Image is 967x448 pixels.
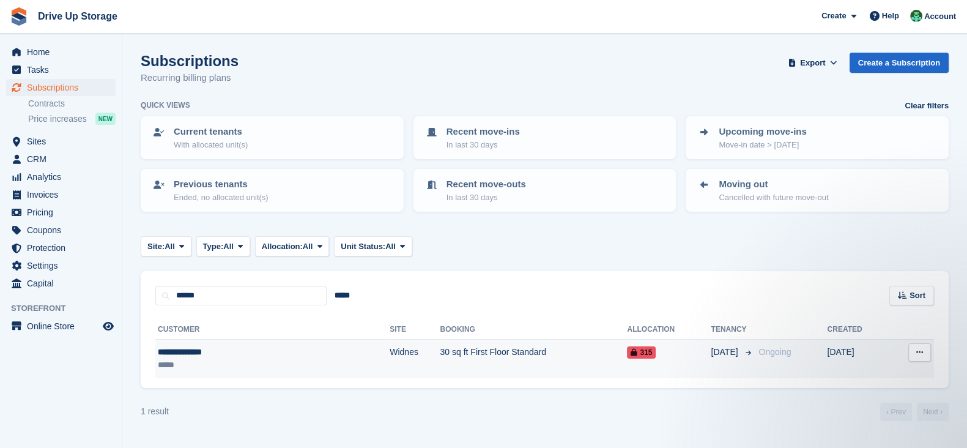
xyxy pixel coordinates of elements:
span: CRM [27,151,100,168]
th: Tenancy [711,320,754,340]
a: menu [6,204,116,221]
td: 30 sq ft First Floor Standard [440,340,627,378]
a: Create a Subscription [850,53,949,73]
p: In last 30 days [446,192,526,204]
button: Type: All [196,236,250,256]
span: Help [882,10,899,22]
p: Recurring billing plans [141,71,239,85]
p: Previous tenants [174,177,269,192]
span: Pricing [27,204,100,221]
p: Recent move-outs [446,177,526,192]
th: Customer [155,320,390,340]
span: Sort [910,289,925,302]
span: Allocation: [262,241,303,253]
a: menu [6,43,116,61]
a: Recent move-ins In last 30 days [415,118,675,158]
button: Allocation: All [255,236,330,256]
a: menu [6,318,116,335]
button: Unit Status: All [334,236,412,256]
th: Allocation [627,320,711,340]
button: Site: All [141,236,191,256]
a: menu [6,151,116,168]
p: In last 30 days [446,139,520,151]
a: menu [6,61,116,78]
span: Capital [27,275,100,292]
a: menu [6,222,116,239]
span: Settings [27,257,100,274]
span: 315 [627,346,656,359]
a: Price increases NEW [28,112,116,125]
th: Site [390,320,440,340]
a: menu [6,275,116,292]
th: Booking [440,320,627,340]
p: Moving out [719,177,828,192]
a: Clear filters [905,100,949,112]
span: Site: [147,241,165,253]
span: Export [800,57,825,69]
th: Created [827,320,889,340]
span: [DATE] [711,346,740,359]
a: menu [6,79,116,96]
span: Analytics [27,168,100,185]
span: Account [924,10,956,23]
div: 1 result [141,405,169,418]
h6: Quick views [141,100,190,111]
a: Drive Up Storage [33,6,122,26]
a: Upcoming move-ins Move-in date > [DATE] [687,118,947,158]
span: Type: [203,241,224,253]
span: Ongoing [758,347,791,357]
p: Ended, no allocated unit(s) [174,192,269,204]
div: NEW [95,113,116,125]
span: Protection [27,239,100,256]
a: menu [6,239,116,256]
p: Move-in date > [DATE] [719,139,806,151]
a: Recent move-outs In last 30 days [415,170,675,211]
span: All [223,241,234,253]
span: Home [27,43,100,61]
a: Preview store [101,319,116,334]
a: menu [6,133,116,150]
a: Previous [880,403,912,421]
span: Sites [27,133,100,150]
a: Previous tenants Ended, no allocated unit(s) [142,170,402,211]
a: Current tenants With allocated unit(s) [142,118,402,158]
span: Create [821,10,846,22]
span: Price increases [28,113,87,125]
td: Widnes [390,340,440,378]
h1: Subscriptions [141,53,239,69]
span: All [303,241,313,253]
a: menu [6,257,116,274]
p: Cancelled with future move-out [719,192,828,204]
span: Subscriptions [27,79,100,96]
td: [DATE] [827,340,889,378]
span: Online Store [27,318,100,335]
span: Storefront [11,302,122,315]
span: All [165,241,175,253]
nav: Page [878,403,951,421]
a: Contracts [28,98,116,110]
span: Tasks [27,61,100,78]
p: Current tenants [174,125,248,139]
a: Next [917,403,949,421]
span: All [385,241,396,253]
img: Camille [910,10,922,22]
a: Moving out Cancelled with future move-out [687,170,947,211]
a: menu [6,186,116,203]
span: Coupons [27,222,100,239]
p: Recent move-ins [446,125,520,139]
img: stora-icon-8386f47178a22dfd0bd8f6a31ec36ba5ce8667c1dd55bd0f319d3a0aa187defe.svg [10,7,28,26]
p: Upcoming move-ins [719,125,806,139]
span: Unit Status: [341,241,385,253]
span: Invoices [27,186,100,203]
p: With allocated unit(s) [174,139,248,151]
a: menu [6,168,116,185]
button: Export [786,53,840,73]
